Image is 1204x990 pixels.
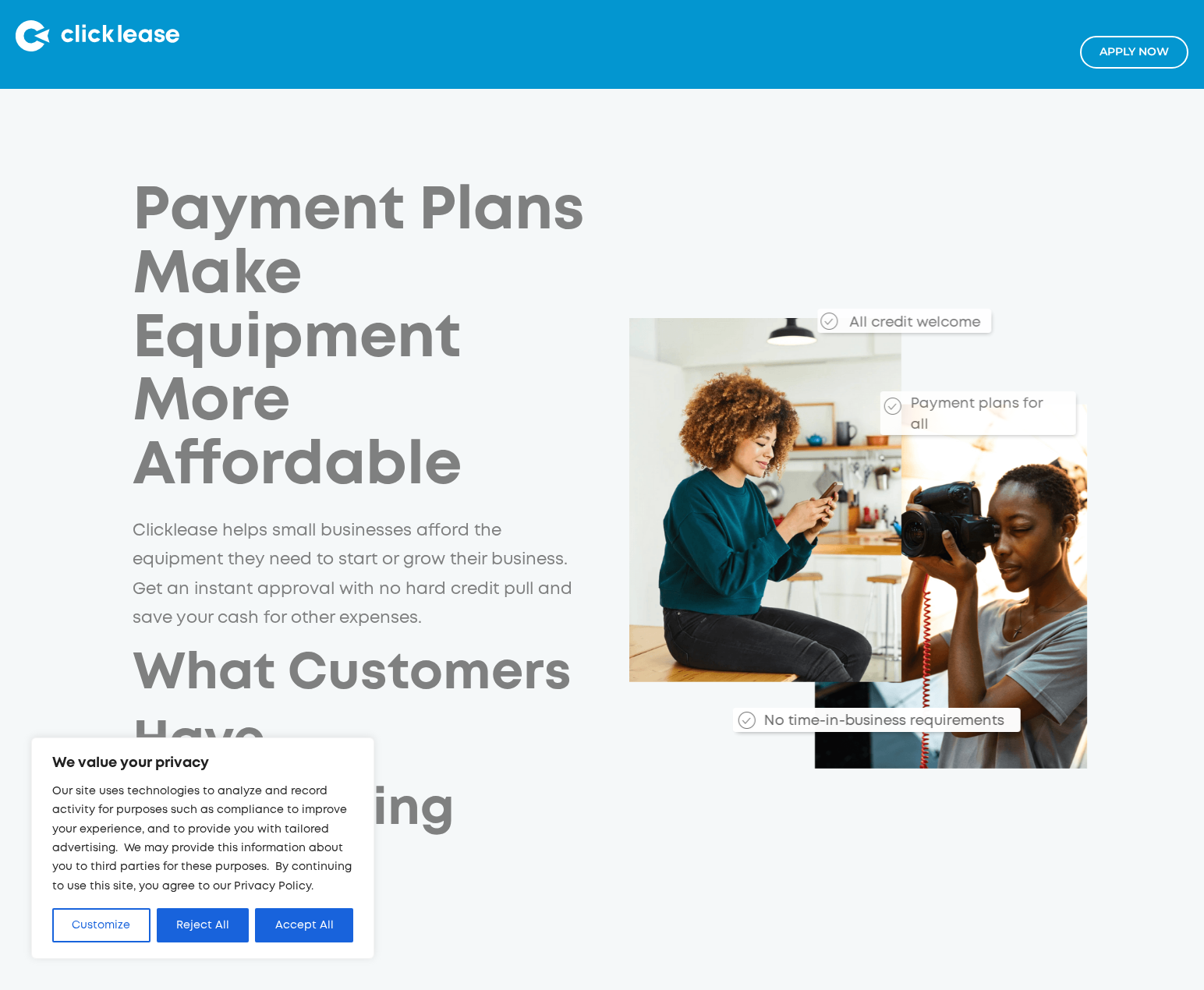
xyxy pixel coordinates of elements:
[133,517,579,633] p: Clicklease helps small businesses afford the equipment they need to start or grow their business....
[788,302,991,332] div: All credit welcome
[821,312,838,329] img: Checkmark_callout
[629,318,1087,769] img: Clicklease_customers
[1080,36,1188,68] a: Apply NOw
[133,640,629,844] h2: What Customers Have Been Saying
[884,398,901,415] img: Checkmark_callout
[52,754,353,773] p: We value your privacy
[16,20,179,51] img: Clicklease logo
[255,908,353,942] button: Accept All
[157,908,250,942] button: Reject All
[133,181,629,500] h1: Payment Plans Make Equipment More Affordable
[52,908,150,942] button: Customize
[52,787,352,891] span: Our site uses technologies to analyze and record activity for purposes such as compliance to impr...
[674,695,1020,731] div: No time-in-business requirements
[905,384,1064,434] div: Payment plans for all
[31,737,374,959] div: We value your privacy
[738,711,756,728] img: Checkmark_callout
